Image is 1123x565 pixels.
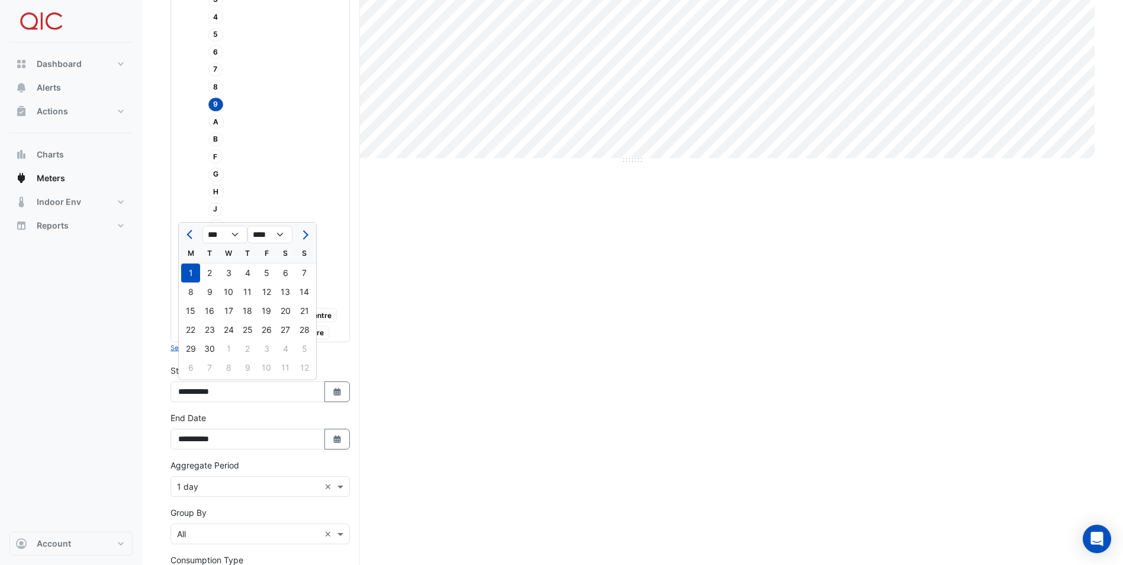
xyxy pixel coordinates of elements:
div: 7 [200,358,219,377]
select: Select year [247,226,292,243]
span: 4 [208,10,224,24]
div: Thursday, April 4, 2024 [238,264,257,282]
button: Alerts [9,76,133,99]
div: 8 [219,358,238,377]
span: H [208,185,224,198]
div: Wednesday, April 3, 2024 [219,264,238,282]
div: 14 [295,282,314,301]
div: Thursday, April 18, 2024 [238,301,257,320]
button: Indoor Env [9,190,133,214]
label: Start Date [170,364,210,377]
div: Monday, April 8, 2024 [181,282,200,301]
span: Actions [37,105,68,117]
div: 4 [238,264,257,282]
span: M [208,220,226,233]
div: 24 [219,320,238,339]
div: 19 [257,301,276,320]
div: Saturday, April 20, 2024 [276,301,295,320]
app-icon: Actions [15,105,27,117]
span: J [208,203,223,216]
app-icon: Indoor Env [15,196,27,208]
div: Monday, April 29, 2024 [181,339,200,358]
div: 17 [219,301,238,320]
div: 18 [238,301,257,320]
button: Select Reportable [170,342,224,353]
div: 21 [295,301,314,320]
div: 8 [181,282,200,301]
div: Tuesday, April 2, 2024 [200,264,219,282]
button: Dashboard [9,52,133,76]
button: Charts [9,143,133,166]
div: Wednesday, May 8, 2024 [219,358,238,377]
div: Friday, April 12, 2024 [257,282,276,301]
div: 20 [276,301,295,320]
span: Meters [37,172,65,184]
div: 16 [200,301,219,320]
div: Thursday, April 11, 2024 [238,282,257,301]
div: 1 [181,264,200,282]
div: Saturday, May 11, 2024 [276,358,295,377]
app-icon: Charts [15,149,27,160]
div: 5 [257,264,276,282]
div: Sunday, May 12, 2024 [295,358,314,377]
div: Sunday, May 5, 2024 [295,339,314,358]
div: 9 [200,282,219,301]
div: 9 [238,358,257,377]
div: Tuesday, April 16, 2024 [200,301,219,320]
label: Aggregate Period [170,459,239,471]
div: 26 [257,320,276,339]
span: Indoor Env [37,196,81,208]
label: Group By [170,506,207,519]
div: Tuesday, May 7, 2024 [200,358,219,377]
div: 28 [295,320,314,339]
span: A [208,115,224,129]
div: Monday, April 22, 2024 [181,320,200,339]
div: Tuesday, April 30, 2024 [200,339,219,358]
div: Sunday, April 21, 2024 [295,301,314,320]
span: G [208,168,224,181]
button: Actions [9,99,133,123]
img: Company Logo [14,9,67,33]
div: 12 [295,358,314,377]
span: Reports [37,220,69,232]
div: T [238,244,257,263]
span: 6 [208,45,224,59]
span: F [208,150,223,163]
div: Sunday, April 28, 2024 [295,320,314,339]
div: 23 [200,320,219,339]
div: Saturday, April 6, 2024 [276,264,295,282]
div: Tuesday, April 23, 2024 [200,320,219,339]
div: 15 [181,301,200,320]
div: S [276,244,295,263]
div: Monday, May 6, 2024 [181,358,200,377]
div: 7 [295,264,314,282]
span: B [208,133,224,146]
div: Open Intercom Messenger [1083,525,1111,553]
div: Monday, April 15, 2024 [181,301,200,320]
div: 2 [238,339,257,358]
small: Select Reportable [170,344,224,352]
div: M [181,244,200,263]
select: Select month [202,226,247,243]
app-icon: Alerts [15,82,27,94]
span: Account [37,538,71,550]
div: Saturday, May 4, 2024 [276,339,295,358]
div: Wednesday, April 24, 2024 [219,320,238,339]
div: 13 [276,282,295,301]
app-icon: Reports [15,220,27,232]
div: S [295,244,314,263]
div: F [257,244,276,263]
button: Account [9,532,133,556]
div: Thursday, May 2, 2024 [238,339,257,358]
fa-icon: Select Date [332,387,343,397]
span: 8 [208,80,224,94]
div: Friday, April 19, 2024 [257,301,276,320]
button: Meters [9,166,133,190]
div: 22 [181,320,200,339]
div: Friday, April 5, 2024 [257,264,276,282]
div: 1 [219,339,238,358]
div: Thursday, April 25, 2024 [238,320,257,339]
div: 10 [219,282,238,301]
div: 30 [200,339,219,358]
app-icon: Dashboard [15,58,27,70]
